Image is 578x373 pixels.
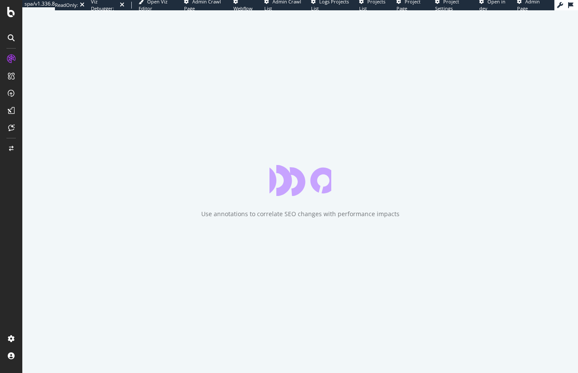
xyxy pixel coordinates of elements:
[233,5,253,12] span: Webflow
[269,165,331,196] div: animation
[201,210,399,218] div: Use annotations to correlate SEO changes with performance impacts
[55,2,78,9] div: ReadOnly:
